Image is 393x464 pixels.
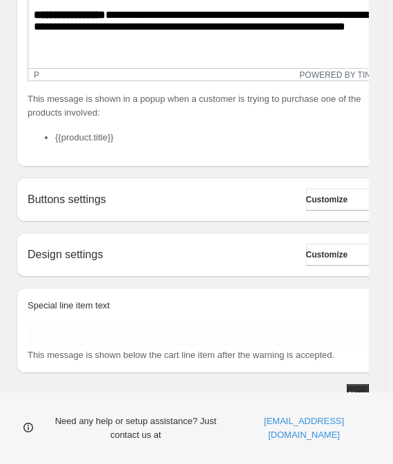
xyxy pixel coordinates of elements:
a: [EMAIL_ADDRESS][DOMAIN_NAME] [237,414,371,442]
p: This message is shown in a popup when a customer is trying to purchase one of the products involved: [28,92,389,120]
span: Next [349,390,367,401]
button: Customize [306,244,389,266]
li: {{product.title}} [55,131,389,145]
span: Customize [306,249,348,260]
button: Next [347,384,369,406]
h2: Design settings [28,248,103,261]
h2: Buttons settings [28,193,106,206]
button: Customize [306,189,389,211]
div: p [34,70,39,80]
span: Customize [306,194,348,205]
span: Special line item text [28,300,110,310]
span: This message is shown below the cart line item after the warning is accepted. [28,350,334,360]
a: Powered by Tiny [299,70,376,80]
